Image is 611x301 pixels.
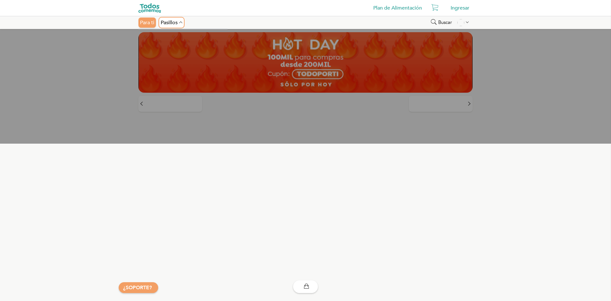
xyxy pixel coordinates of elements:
[138,18,156,28] div: Para ti
[138,3,161,13] img: todoscomemos
[438,20,452,25] span: Buscar
[119,282,158,293] button: ¿SOPORTE?
[123,284,152,291] a: ¿SOPORTE?
[159,18,184,28] div: Pasillos
[447,2,473,14] div: Ingresar
[370,2,425,14] a: Plan de Alimentación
